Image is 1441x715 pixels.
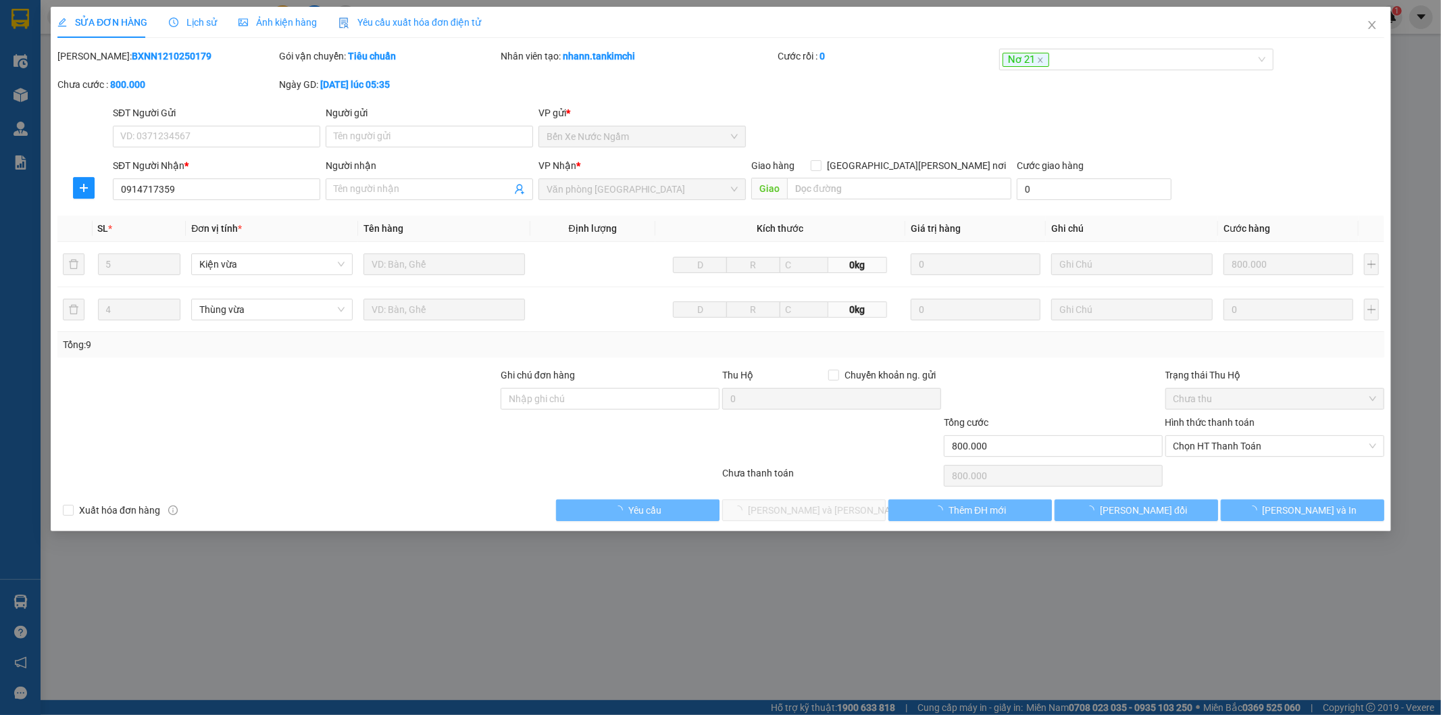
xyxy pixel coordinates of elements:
[934,506,949,515] span: loading
[943,417,988,428] span: Tổng cước
[777,49,996,64] div: Cước rồi :
[57,18,67,27] span: edit
[199,254,345,274] span: Kiện vừa
[191,223,242,234] span: Đơn vị tính
[821,158,1011,173] span: [GEOGRAPHIC_DATA][PERSON_NAME] nơi
[199,299,345,320] span: Thùng vừa
[514,184,525,195] span: user-add
[751,160,794,171] span: Giao hàng
[1223,223,1270,234] span: Cước hàng
[1173,436,1375,456] span: Chọn HT Thanh Toán
[501,388,719,410] input: Ghi chú đơn hàng
[779,257,828,273] input: C
[547,126,738,147] span: Bến Xe Nước Ngầm
[1051,253,1213,275] input: Ghi Chú
[1165,417,1255,428] label: Hình thức thanh toán
[563,51,635,61] b: nhann.tankimchi
[1165,368,1384,383] div: Trạng thái Thu Hộ
[74,182,94,193] span: plus
[73,177,95,199] button: plus
[363,223,403,234] span: Tên hàng
[97,223,108,234] span: SL
[1017,178,1171,200] input: Cước giao hàng
[547,179,738,199] span: Văn phòng Đà Nẵng
[338,18,349,28] img: icon
[726,301,780,318] input: R
[1366,20,1377,30] span: close
[568,223,616,234] span: Định lượng
[113,158,320,173] div: SĐT Người Nhận
[57,17,147,28] span: SỬA ĐƠN HÀNG
[911,299,1040,320] input: 0
[911,253,1040,275] input: 0
[63,253,84,275] button: delete
[1262,503,1357,518] span: [PERSON_NAME] và In
[613,506,628,515] span: loading
[168,506,177,515] span: info-circle
[363,253,525,275] input: VD: Bàn, Ghế
[828,257,887,273] span: 0kg
[501,370,575,380] label: Ghi chú đơn hàng
[1220,499,1384,521] button: [PERSON_NAME] và In
[113,105,320,120] div: SĐT Người Gửi
[1002,53,1048,68] span: Nơ 21
[722,370,753,380] span: Thu Hộ
[169,17,217,28] span: Lịch sử
[320,79,390,90] b: [DATE] lúc 05:35
[63,299,84,320] button: delete
[673,257,727,273] input: D
[238,17,317,28] span: Ảnh kiện hàng
[1223,253,1353,275] input: 0
[57,77,276,92] div: Chưa cước :
[721,466,942,489] div: Chưa thanh toán
[779,301,828,318] input: C
[949,503,1006,518] span: Thêm ĐH mới
[326,105,533,120] div: Người gửi
[1085,506,1100,515] span: loading
[110,79,145,90] b: 800.000
[1364,299,1379,320] button: plus
[279,77,498,92] div: Ngày GD:
[1173,389,1375,409] span: Chưa thu
[1352,7,1390,45] button: Close
[838,368,940,383] span: Chuyển khoản ng. gửi
[556,499,719,521] button: Yêu cầu
[722,499,886,521] button: [PERSON_NAME] và [PERSON_NAME] hàng
[888,499,1051,521] button: Thêm ĐH mới
[1364,253,1379,275] button: plus
[751,178,786,199] span: Giao
[538,160,576,171] span: VP Nhận
[828,301,887,318] span: 0kg
[1046,216,1218,242] th: Ghi chú
[501,49,775,64] div: Nhân viên tạo:
[1247,506,1262,515] span: loading
[538,105,746,120] div: VP gửi
[726,257,780,273] input: R
[1051,299,1213,320] input: Ghi Chú
[338,17,481,28] span: Yêu cầu xuất hóa đơn điện tử
[757,223,803,234] span: Kích thước
[1054,499,1217,521] button: [PERSON_NAME] đổi
[628,503,661,518] span: Yêu cầu
[673,301,727,318] input: D
[1036,57,1043,64] span: close
[169,18,178,27] span: clock-circle
[363,299,525,320] input: VD: Bàn, Ghế
[348,51,396,61] b: Tiêu chuẩn
[57,49,276,64] div: [PERSON_NAME]:
[786,178,1011,199] input: Dọc đường
[63,337,556,352] div: Tổng: 9
[326,158,533,173] div: Người nhận
[1100,503,1187,518] span: [PERSON_NAME] đổi
[1017,160,1084,171] label: Cước giao hàng
[238,18,248,27] span: picture
[74,503,166,518] span: Xuất hóa đơn hàng
[132,51,211,61] b: BXNN1210250179
[1223,299,1353,320] input: 0
[819,51,824,61] b: 0
[279,49,498,64] div: Gói vận chuyển:
[911,223,961,234] span: Giá trị hàng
